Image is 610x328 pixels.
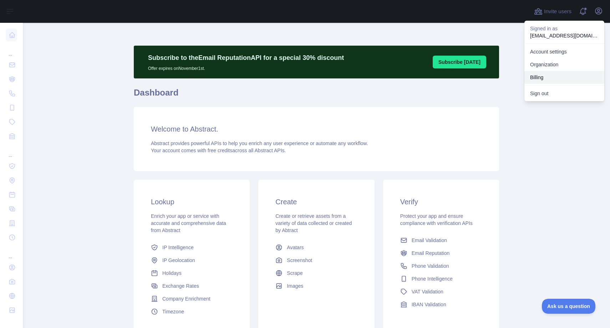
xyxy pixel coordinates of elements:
a: VAT Validation [397,285,485,298]
span: Invite users [544,7,571,16]
a: Scrape [273,267,360,280]
span: Phone Intelligence [412,275,453,282]
span: Exchange Rates [162,282,199,289]
h1: Dashboard [134,87,499,104]
span: Email Reputation [412,250,450,257]
a: Timezone [148,305,235,318]
span: Email Validation [412,237,447,244]
a: Holidays [148,267,235,280]
a: Organization [524,58,604,71]
a: IP Intelligence [148,241,235,254]
p: Subscribe to the Email Reputation API for a special 30 % discount [148,53,344,63]
div: ... [6,245,17,260]
p: Signed in as [530,25,599,32]
a: Phone Intelligence [397,272,485,285]
a: Avatars [273,241,360,254]
span: VAT Validation [412,288,443,295]
a: Account settings [524,45,604,58]
span: Protect your app and ensure compliance with verification APIs [400,213,473,226]
iframe: Toggle Customer Support [542,299,596,314]
h3: Lookup [151,197,233,207]
a: Email Validation [397,234,485,247]
span: Avatars [287,244,304,251]
div: ... [6,43,17,57]
a: Images [273,280,360,292]
span: IBAN Validation [412,301,446,308]
button: Invite users [533,6,573,17]
button: Subscribe [DATE] [433,56,486,68]
span: Screenshot [287,257,312,264]
span: Abstract provides powerful APIs to help you enrich any user experience or automate any workflow. [151,140,368,146]
p: [EMAIL_ADDRESS][DOMAIN_NAME] [530,32,599,39]
h3: Create [275,197,357,207]
span: Create or retrieve assets from a variety of data collected or created by Abtract [275,213,352,233]
span: Phone Validation [412,262,449,270]
h3: Verify [400,197,482,207]
button: Sign out [524,87,604,100]
h3: Welcome to Abstract. [151,124,482,134]
span: Scrape [287,270,303,277]
a: IP Geolocation [148,254,235,267]
a: Company Enrichment [148,292,235,305]
span: free credits [208,148,232,153]
p: Offer expires on November 1st. [148,63,344,71]
a: Exchange Rates [148,280,235,292]
span: Images [287,282,303,289]
a: Email Reputation [397,247,485,260]
span: Enrich your app or service with accurate and comprehensive data from Abstract [151,213,226,233]
span: IP Intelligence [162,244,194,251]
span: Your account comes with across all Abstract APIs. [151,148,286,153]
a: Screenshot [273,254,360,267]
span: Timezone [162,308,184,315]
a: Phone Validation [397,260,485,272]
span: Company Enrichment [162,295,210,302]
a: IBAN Validation [397,298,485,311]
button: Billing [524,71,604,84]
div: ... [6,144,17,158]
span: Holidays [162,270,182,277]
span: IP Geolocation [162,257,195,264]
